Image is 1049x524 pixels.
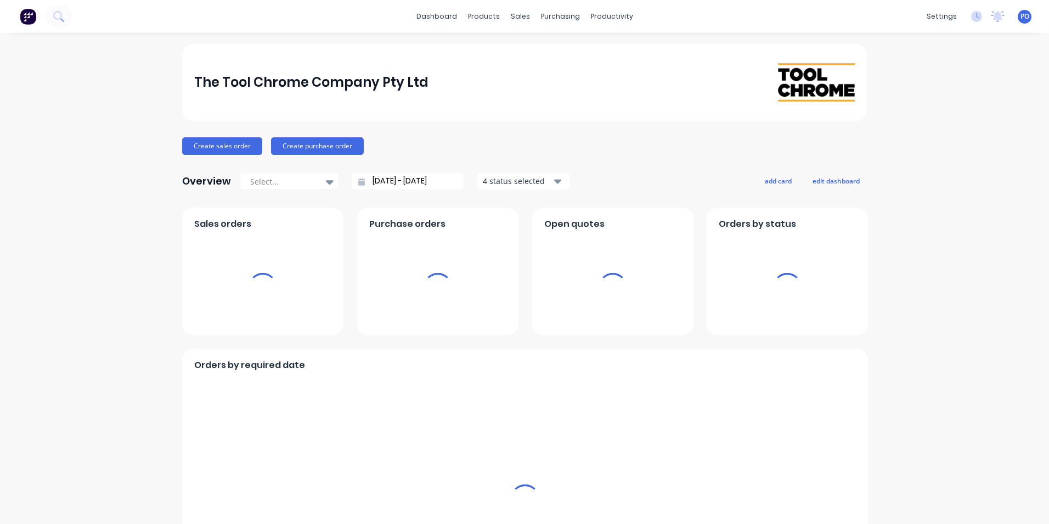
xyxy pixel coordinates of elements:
span: Sales orders [194,218,251,231]
span: Purchase orders [369,218,445,231]
span: Orders by required date [194,359,305,372]
button: Create purchase order [271,137,364,155]
div: products [463,8,505,25]
div: The Tool Chrome Company Pty Ltd [194,71,428,93]
button: 4 status selected [477,173,570,189]
span: Orders by status [719,218,796,231]
div: sales [505,8,535,25]
button: add card [758,174,799,188]
div: 4 status selected [483,175,552,187]
div: settings [921,8,962,25]
span: PO [1020,12,1029,21]
a: dashboard [411,8,463,25]
div: Overview [182,170,231,192]
img: Factory [20,8,36,25]
div: purchasing [535,8,585,25]
img: The Tool Chrome Company Pty Ltd [778,63,855,102]
button: Create sales order [182,137,262,155]
button: edit dashboard [805,174,867,188]
div: productivity [585,8,639,25]
span: Open quotes [544,218,605,231]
